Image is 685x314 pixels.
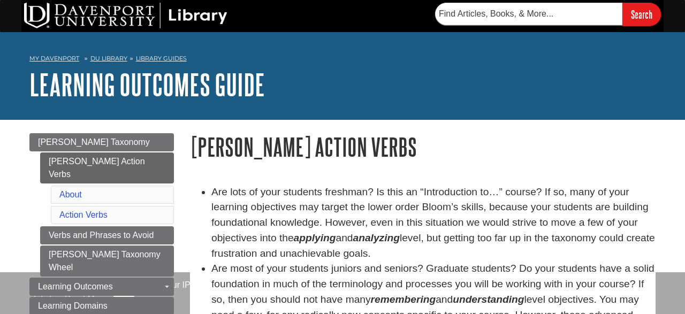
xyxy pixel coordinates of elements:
li: Are lots of your students freshman? Is this an “Introduction to…” course? If so, many of your lea... [211,185,656,262]
em: understanding [453,294,524,305]
a: Action Verbs [59,210,108,219]
form: Searches DU Library's articles, books, and more [435,3,661,26]
h1: [PERSON_NAME] Action Verbs [190,133,656,160]
strong: applying [294,232,336,243]
strong: analyzing [353,232,400,243]
nav: breadcrumb [29,51,656,68]
a: DU Library [90,55,127,62]
a: Learning Outcomes [29,278,174,296]
span: [PERSON_NAME] Taxonomy [38,137,150,147]
a: About [59,190,82,199]
img: DU Library [24,3,227,28]
a: [PERSON_NAME] Taxonomy Wheel [40,246,174,277]
a: Verbs and Phrases to Avoid [40,226,174,244]
a: Library Guides [136,55,187,62]
a: [PERSON_NAME] Taxonomy [29,133,174,151]
input: Search [622,3,661,26]
a: My Davenport [29,54,79,63]
input: Find Articles, Books, & More... [435,3,622,25]
span: Learning Domains [38,301,108,310]
a: Learning Outcomes Guide [29,68,265,101]
em: remembering [371,294,436,305]
span: Learning Outcomes [38,282,113,291]
a: [PERSON_NAME] Action Verbs [40,152,174,183]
